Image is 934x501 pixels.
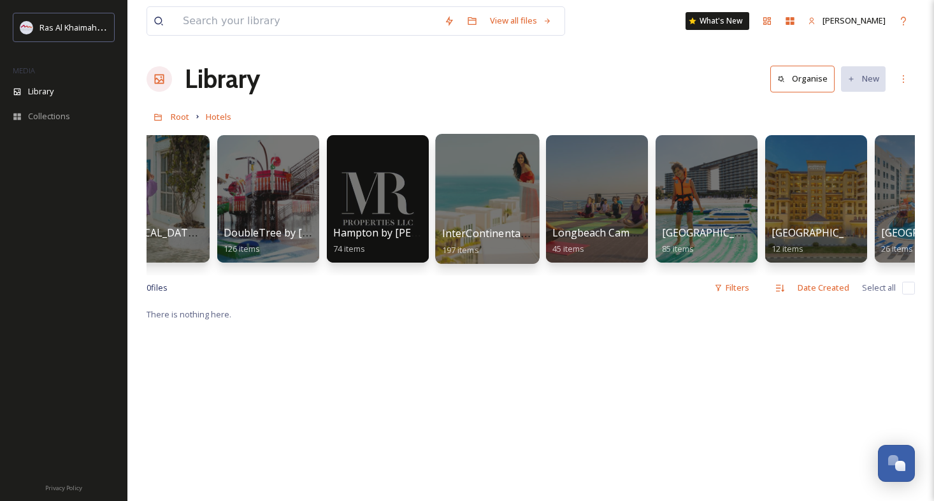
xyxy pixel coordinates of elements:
[171,111,189,122] span: Root
[552,243,584,254] span: 45 items
[147,309,231,320] span: There is nothing here.
[772,243,803,254] span: 12 items
[662,243,694,254] span: 85 items
[770,66,835,92] button: Organise
[176,7,438,35] input: Search your library
[224,227,401,254] a: DoubleTree by [GEOGRAPHIC_DATA]126 items
[442,228,631,256] a: InterContinental [GEOGRAPHIC_DATA]197 items
[862,282,896,294] span: Select all
[40,21,220,33] span: Ras Al Khaimah Tourism Development Authority
[841,66,886,91] button: New
[881,243,913,254] span: 26 items
[206,109,231,124] a: Hotels
[708,275,756,300] div: Filters
[28,110,70,122] span: Collections
[333,227,579,254] a: Hampton by [PERSON_NAME][GEOGRAPHIC_DATA]74 items
[206,111,231,122] span: Hotels
[45,484,82,492] span: Privacy Policy
[224,226,401,240] span: DoubleTree by [GEOGRAPHIC_DATA]
[333,226,579,240] span: Hampton by [PERSON_NAME][GEOGRAPHIC_DATA]
[333,243,365,254] span: 74 items
[442,226,631,240] span: InterContinental [GEOGRAPHIC_DATA]
[20,21,33,34] img: Logo_RAKTDA_RGB-01.png
[185,60,260,98] a: Library
[442,243,479,255] span: 197 items
[770,66,841,92] a: Organise
[662,226,870,240] span: [GEOGRAPHIC_DATA] [GEOGRAPHIC_DATA]
[801,8,892,33] a: [PERSON_NAME]
[147,282,168,294] span: 0 file s
[224,243,260,254] span: 126 items
[484,8,558,33] a: View all files
[28,85,54,98] span: Library
[171,109,189,124] a: Root
[552,227,672,254] a: Longbeach Campground45 items
[823,15,886,26] span: [PERSON_NAME]
[878,445,915,482] button: Open Chat
[791,275,856,300] div: Date Created
[662,227,870,254] a: [GEOGRAPHIC_DATA] [GEOGRAPHIC_DATA]85 items
[45,479,82,495] a: Privacy Policy
[13,66,35,75] span: MEDIA
[552,226,672,240] span: Longbeach Campground
[686,12,749,30] a: What's New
